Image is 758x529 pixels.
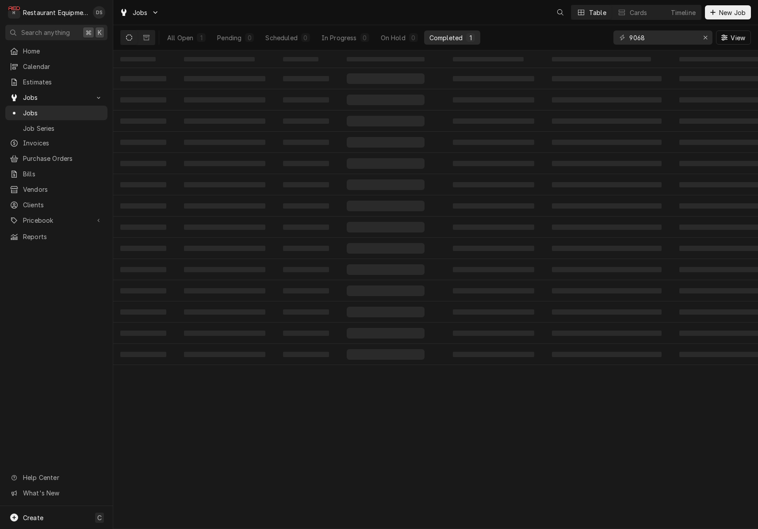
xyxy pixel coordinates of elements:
[167,33,193,42] div: All Open
[5,136,107,150] a: Invoices
[453,97,534,103] span: ‌
[362,33,368,42] div: 0
[120,288,166,293] span: ‌
[552,161,662,166] span: ‌
[184,309,265,315] span: ‌
[303,33,308,42] div: 0
[347,328,425,339] span: ‌
[552,76,662,81] span: ‌
[184,118,265,124] span: ‌
[283,161,329,166] span: ‌
[283,225,329,230] span: ‌
[552,140,662,145] span: ‌
[552,97,662,103] span: ‌
[23,216,90,225] span: Pricebook
[23,514,43,521] span: Create
[553,5,567,19] button: Open search
[98,28,102,37] span: K
[453,352,534,357] span: ‌
[453,161,534,166] span: ‌
[85,28,92,37] span: ⌘
[283,140,329,145] span: ‌
[552,118,662,124] span: ‌
[184,267,265,272] span: ‌
[381,33,406,42] div: On Hold
[184,246,265,251] span: ‌
[552,288,662,293] span: ‌
[184,140,265,145] span: ‌
[184,97,265,103] span: ‌
[347,285,425,296] span: ‌
[347,137,425,148] span: ‌
[347,201,425,211] span: ‌
[199,33,204,42] div: 1
[23,124,103,133] span: Job Series
[184,203,265,209] span: ‌
[468,33,473,42] div: 1
[97,513,102,522] span: C
[629,30,696,45] input: Keyword search
[23,93,90,102] span: Jobs
[347,73,425,84] span: ‌
[5,90,107,105] a: Go to Jobs
[265,33,297,42] div: Scheduled
[347,116,425,126] span: ‌
[184,57,255,61] span: ‌
[23,8,88,17] div: Restaurant Equipment Diagnostics
[247,33,252,42] div: 0
[5,182,107,197] a: Vendors
[5,106,107,120] a: Jobs
[322,33,357,42] div: In Progress
[23,169,103,179] span: Bills
[120,203,166,209] span: ‌
[5,75,107,89] a: Estimates
[120,309,166,315] span: ‌
[283,246,329,251] span: ‌
[120,140,166,145] span: ‌
[5,486,107,500] a: Go to What's New
[23,232,103,241] span: Reports
[453,182,534,187] span: ‌
[429,33,463,42] div: Completed
[347,349,425,360] span: ‌
[283,182,329,187] span: ‌
[453,57,524,61] span: ‌
[5,44,107,58] a: Home
[120,97,166,103] span: ‌
[453,267,534,272] span: ‌
[347,307,425,317] span: ‌
[120,161,166,166] span: ‌
[23,108,103,118] span: Jobs
[120,118,166,124] span: ‌
[347,222,425,232] span: ‌
[23,488,102,498] span: What's New
[23,185,103,194] span: Vendors
[217,33,241,42] div: Pending
[184,288,265,293] span: ‌
[93,6,105,19] div: DS
[347,264,425,275] span: ‌
[5,25,107,40] button: Search anything⌘K
[552,309,662,315] span: ‌
[347,95,425,105] span: ‌
[23,77,103,87] span: Estimates
[283,267,329,272] span: ‌
[120,331,166,336] span: ‌
[283,309,329,315] span: ‌
[93,6,105,19] div: Derek Stewart's Avatar
[729,33,747,42] span: View
[453,140,534,145] span: ‌
[133,8,148,17] span: Jobs
[283,331,329,336] span: ‌
[698,30,712,45] button: Erase input
[184,331,265,336] span: ‌
[21,28,70,37] span: Search anything
[552,331,662,336] span: ‌
[283,288,329,293] span: ‌
[552,246,662,251] span: ‌
[23,62,103,71] span: Calendar
[120,76,166,81] span: ‌
[5,470,107,485] a: Go to Help Center
[120,182,166,187] span: ‌
[23,154,103,163] span: Purchase Orders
